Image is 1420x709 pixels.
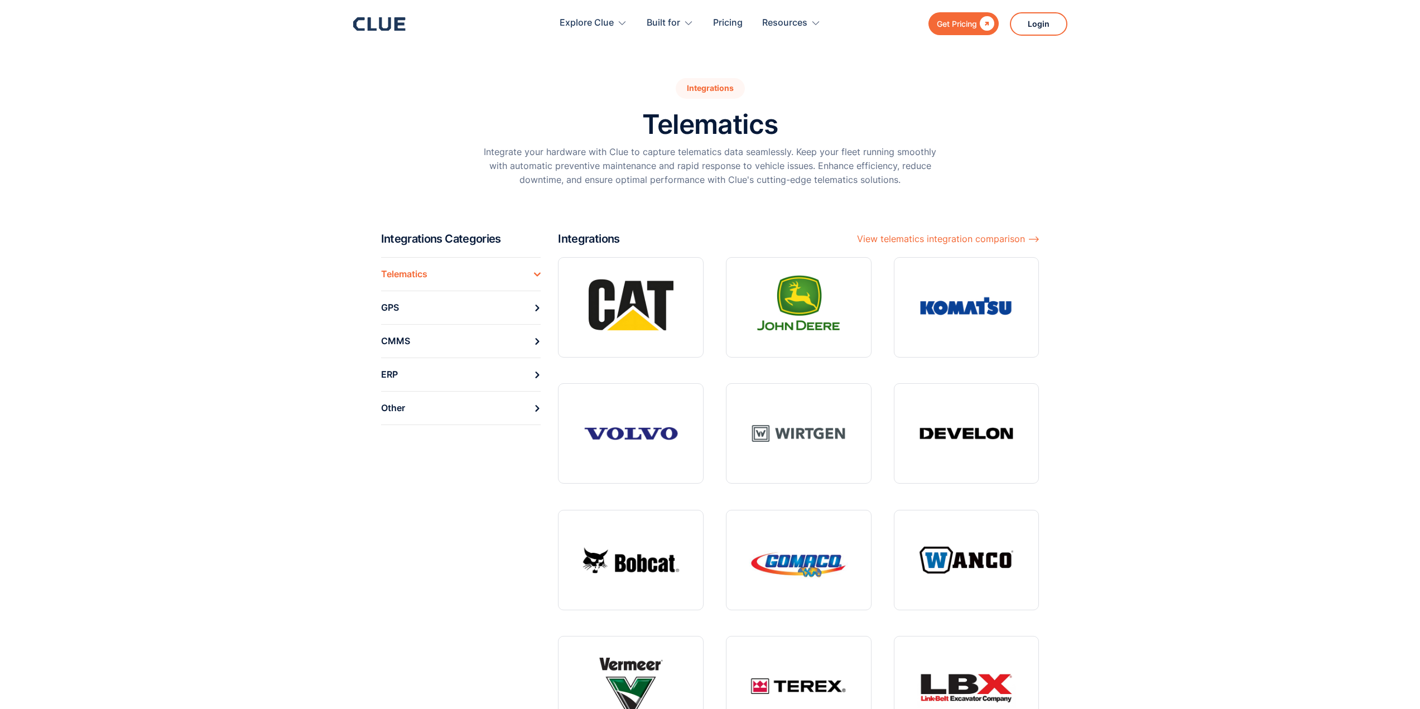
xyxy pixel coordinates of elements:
[381,391,541,425] a: Other
[762,6,807,41] div: Resources
[676,78,745,99] div: Integrations
[381,291,541,324] a: GPS
[928,12,999,35] a: Get Pricing
[381,366,398,383] div: ERP
[381,324,541,358] a: CMMS
[1010,12,1067,36] a: Login
[560,6,614,41] div: Explore Clue
[381,231,550,246] h2: Integrations Categories
[642,110,778,139] h1: Telematics
[381,332,410,350] div: CMMS
[713,6,743,41] a: Pricing
[381,358,541,391] a: ERP
[977,17,994,31] div: 
[381,399,405,417] div: Other
[857,231,1039,246] a: View telematics integration comparison ⟶
[560,6,627,41] div: Explore Clue
[762,6,821,41] div: Resources
[558,231,619,246] h2: Integrations
[937,17,977,31] div: Get Pricing
[381,299,399,316] div: GPS
[482,145,939,187] p: Integrate your hardware with Clue to capture telematics data seamlessly. Keep your fleet running ...
[647,6,694,41] div: Built for
[381,257,541,291] a: Telematics
[381,266,427,283] div: Telematics
[647,6,680,41] div: Built for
